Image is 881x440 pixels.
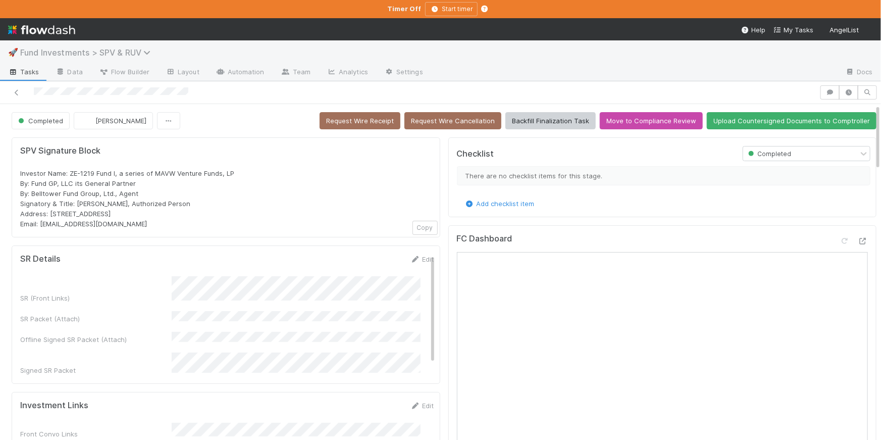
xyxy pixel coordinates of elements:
h5: SPV Signature Block [20,146,432,156]
div: SR Packet (Attach) [20,314,172,324]
a: Team [273,65,319,81]
div: Front Convo Links [20,429,172,439]
button: Completed [12,112,70,129]
div: There are no checklist items for this stage. [457,166,871,185]
span: Tasks [8,67,39,77]
a: Flow Builder [91,65,158,81]
h5: SR Details [20,254,61,264]
h5: Checklist [457,149,494,159]
button: [PERSON_NAME] [74,112,153,129]
button: Request Wire Cancellation [404,112,501,129]
div: Offline Signed SR Packet (Attach) [20,334,172,345]
h5: Investment Links [20,401,88,411]
span: Investor Name: ZE-1219 Fund I, a series of MAVW Venture Funds, LP By: Fund GP, LLC its General Pa... [20,169,234,228]
a: Data [47,65,91,81]
div: Signed SR Packet [20,365,172,375]
span: Flow Builder [99,67,149,77]
a: Layout [158,65,208,81]
button: Move to Compliance Review [600,112,703,129]
strong: Timer Off [387,5,421,13]
span: My Tasks [773,26,813,34]
button: Start timer [425,2,478,16]
img: avatar_501ac9d6-9fa6-4fe9-975e-1fd988f7bdb1.png [863,25,873,35]
a: Docs [837,65,881,81]
h5: FC Dashboard [457,234,512,244]
button: Request Wire Receipt [320,112,400,129]
button: Backfill Finalization Task [505,112,596,129]
div: Help [741,25,765,35]
a: Analytics [319,65,376,81]
a: Automation [208,65,273,81]
a: Edit [410,402,434,410]
img: logo-inverted-e16ddd16eac7371096b0.svg [8,21,75,38]
span: Completed [746,150,792,158]
span: Completed [16,117,63,125]
span: Fund Investments > SPV & RUV [20,47,156,58]
a: Edit [410,255,434,263]
span: AngelList [830,26,859,34]
a: Add checklist item [464,200,535,208]
span: [PERSON_NAME] [95,117,146,125]
img: avatar_d055a153-5d46-4590-b65c-6ad68ba65107.png [82,116,92,126]
a: Settings [376,65,431,81]
div: SR (Front Links) [20,293,172,303]
a: My Tasks [773,25,813,35]
span: 🚀 [8,48,18,57]
button: Upload Countersigned Documents to Comptroller [707,112,876,129]
button: Copy [412,221,438,235]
